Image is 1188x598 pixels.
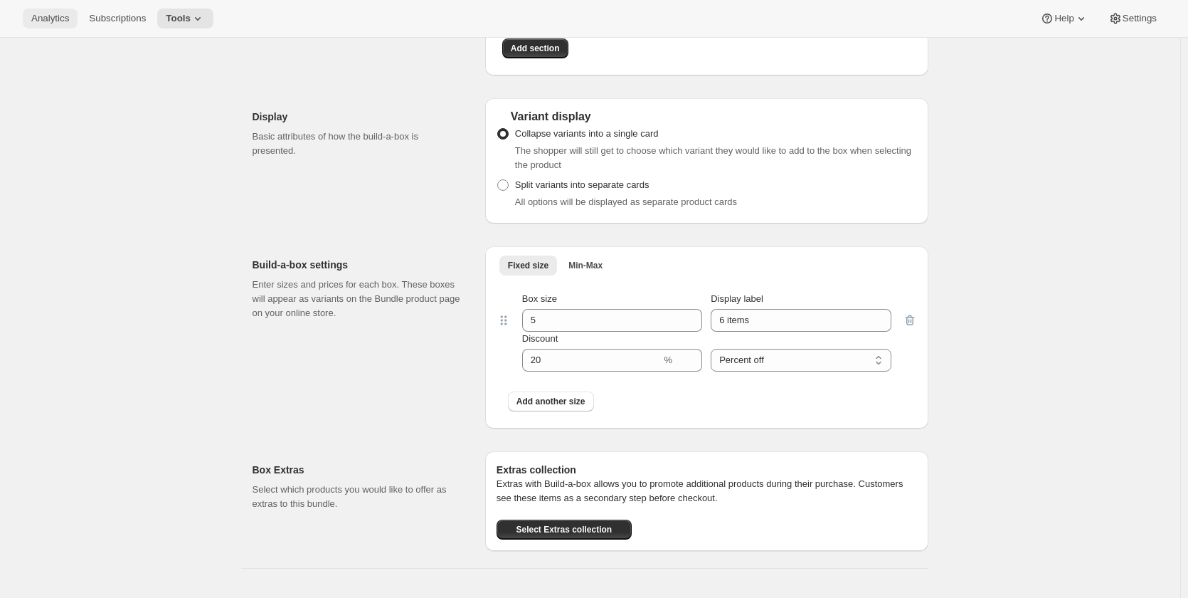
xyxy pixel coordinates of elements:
[508,392,594,411] button: Add another size
[80,9,154,28] button: Subscriptions
[502,38,568,58] button: Add section
[522,293,557,304] span: Box size
[497,110,917,124] div: Variant display
[89,13,146,24] span: Subscriptions
[253,258,462,272] h2: Build-a-box settings
[515,196,737,207] span: All options will be displayed as separate product cards
[515,145,911,170] span: The shopper will still get to choose which variant they would like to add to the box when selecti...
[515,179,649,190] span: Split variants into separate cards
[568,260,603,271] span: Min-Max
[253,483,462,511] p: Select which products you would like to offer as extras to this bundle.
[31,13,69,24] span: Analytics
[511,43,560,54] span: Add section
[253,463,462,477] h2: Box Extras
[497,477,917,505] p: Extras with Build-a-box allows you to promote additional products during their purchase. Customer...
[711,293,763,304] span: Display label
[157,9,213,28] button: Tools
[497,463,917,477] h6: Extras collection
[253,278,462,320] p: Enter sizes and prices for each box. These boxes will appear as variants on the Bundle product pa...
[1054,13,1073,24] span: Help
[253,110,462,124] h2: Display
[711,309,891,332] input: Display label
[516,524,612,535] span: Select Extras collection
[516,396,585,407] span: Add another size
[522,333,558,344] span: Discount
[497,520,632,540] button: Select Extras collection
[508,260,548,271] span: Fixed size
[1031,9,1096,28] button: Help
[166,13,191,24] span: Tools
[522,309,681,332] input: Box size
[1100,9,1165,28] button: Settings
[253,130,462,158] p: Basic attributes of how the build-a-box is presented.
[515,128,659,139] span: Collapse variants into a single card
[1123,13,1157,24] span: Settings
[664,355,673,365] span: %
[23,9,78,28] button: Analytics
